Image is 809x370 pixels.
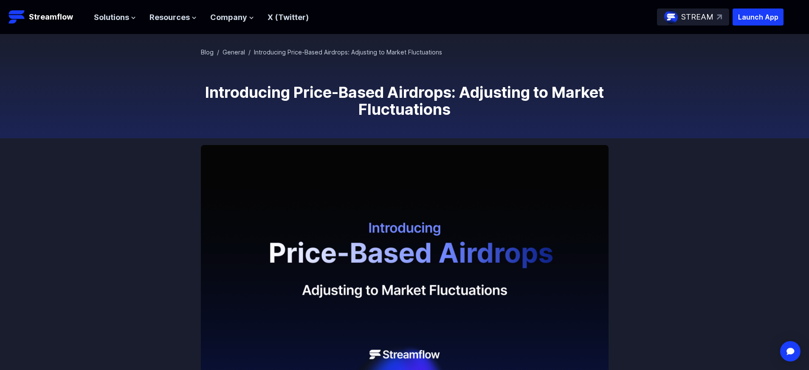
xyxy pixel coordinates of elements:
[223,48,245,56] a: General
[657,9,729,26] a: STREAM
[717,14,722,20] img: top-right-arrow.svg
[149,11,197,24] button: Resources
[94,11,136,24] button: Solutions
[94,11,129,24] span: Solutions
[248,48,251,56] span: /
[8,9,85,26] a: Streamflow
[201,48,214,56] a: Blog
[254,48,442,56] span: Introducing Price-Based Airdrops: Adjusting to Market Fluctuations
[217,48,219,56] span: /
[8,9,25,26] img: Streamflow Logo
[201,84,609,118] h1: Introducing Price-Based Airdrops: Adjusting to Market Fluctuations
[149,11,190,24] span: Resources
[210,11,254,24] button: Company
[681,11,713,23] p: STREAM
[733,9,784,26] button: Launch App
[210,11,247,24] span: Company
[29,11,73,23] p: Streamflow
[664,10,678,24] img: streamflow-logo-circle.png
[780,341,801,361] div: Open Intercom Messenger
[268,13,309,22] a: X (Twitter)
